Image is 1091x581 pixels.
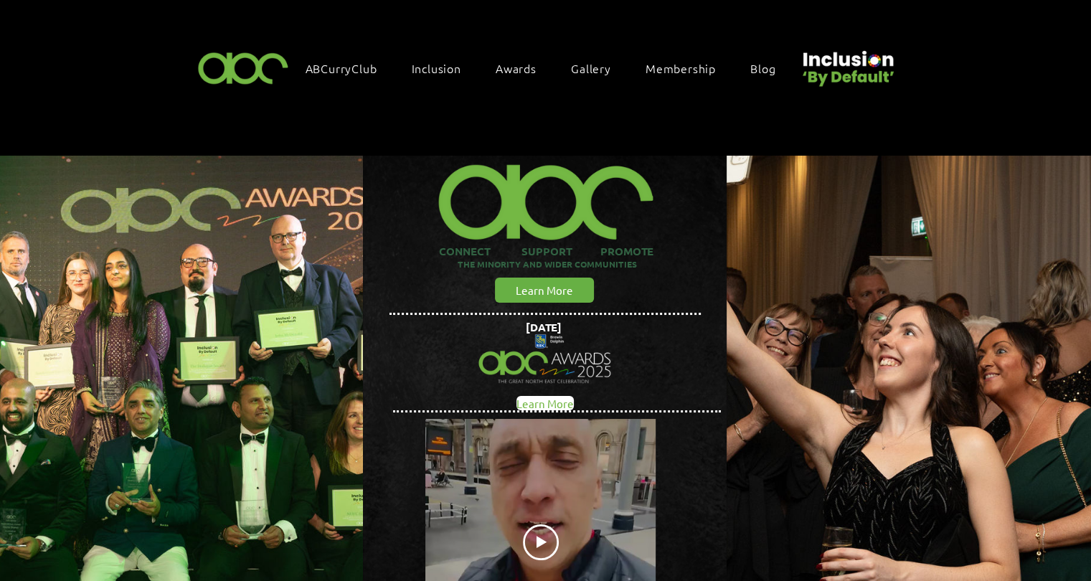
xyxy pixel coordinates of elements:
div: Awards [488,53,558,83]
button: Play video [523,524,559,560]
a: Learn More [516,396,574,410]
span: Inclusion [412,60,461,76]
span: Learn More [516,396,574,411]
img: ABC-Logo-Blank-Background-01-01-2_edited.png [431,146,661,244]
span: CONNECT SUPPORT PROMOTE [439,244,653,258]
nav: Site [298,53,798,83]
img: Northern Insights Double Pager Apr 2025.png [471,318,620,401]
a: Learn More [495,278,594,303]
div: Inclusion [405,53,483,83]
a: Membership [638,53,737,83]
span: [DATE] [526,320,562,334]
img: ABC-Logo-Blank-Background-01-01-2.png [194,46,293,88]
a: Gallery [564,53,633,83]
a: Blog [743,53,797,83]
a: ABCurryClub [298,53,399,83]
span: Blog [750,60,775,76]
img: Untitled design (22).png [798,39,897,88]
span: THE MINORITY AND WIDER COMMUNITIES [458,258,637,270]
span: Awards [496,60,537,76]
span: Learn More [516,283,573,298]
span: ABCurryClub [306,60,377,76]
span: Gallery [571,60,611,76]
span: Membership [646,60,716,76]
